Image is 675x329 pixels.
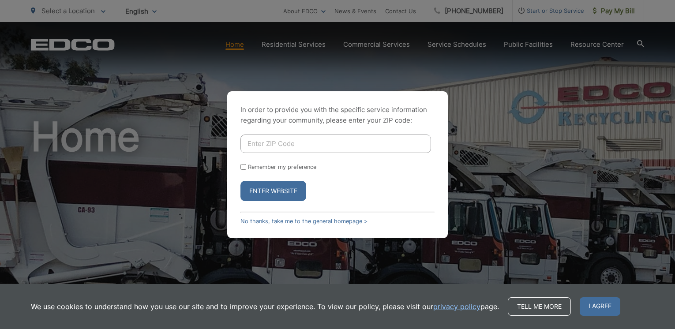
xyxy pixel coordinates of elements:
span: I agree [580,297,620,316]
label: Remember my preference [248,164,316,170]
a: privacy policy [433,301,480,312]
button: Enter Website [240,181,306,201]
p: In order to provide you with the specific service information regarding your community, please en... [240,105,435,126]
a: No thanks, take me to the general homepage > [240,218,367,224]
p: We use cookies to understand how you use our site and to improve your experience. To view our pol... [31,301,499,312]
a: Tell me more [508,297,571,316]
input: Enter ZIP Code [240,135,431,153]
